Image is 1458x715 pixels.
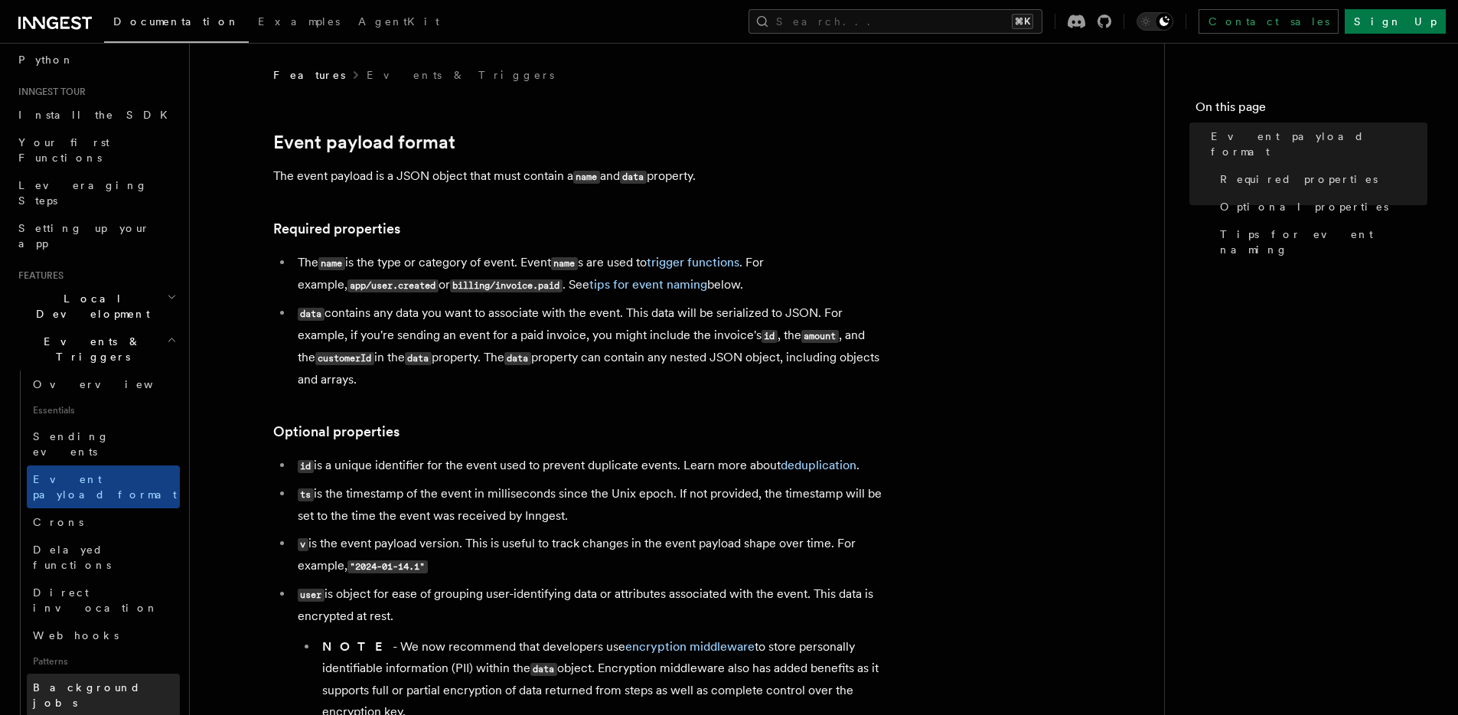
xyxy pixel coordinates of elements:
strong: NOTE [322,639,393,654]
li: contains any data you want to associate with the event. This data will be serialized to JSON. For... [293,302,886,390]
code: billing/invoice.paid [450,279,563,292]
a: Crons [27,508,180,536]
a: AgentKit [349,5,448,41]
span: Inngest tour [12,86,86,98]
code: name [318,257,345,270]
span: Features [12,269,64,282]
li: The is the type or category of event. Event s are used to . For example, or . See below. [293,252,886,296]
span: Leveraging Steps [18,179,148,207]
a: Your first Functions [12,129,180,171]
span: Setting up your app [18,222,150,250]
span: Overview [33,378,191,390]
a: Event payload format [273,132,455,153]
code: id [762,330,778,343]
a: Contact sales [1199,9,1339,34]
a: Webhooks [27,622,180,649]
a: Event payload format [27,465,180,508]
code: data [620,171,647,184]
li: is a unique identifier for the event used to prevent duplicate events. Learn more about . [293,455,886,477]
a: Tips for event naming [1214,220,1427,263]
span: Delayed functions [33,544,111,571]
a: tips for event naming [589,277,707,292]
span: Tips for event naming [1220,227,1427,257]
a: Python [12,46,180,73]
span: Documentation [113,15,240,28]
button: Events & Triggers [12,328,180,371]
code: app/user.created [347,279,439,292]
button: Toggle dark mode [1137,12,1173,31]
code: customerId [315,352,374,365]
span: Essentials [27,398,180,423]
span: Patterns [27,649,180,674]
a: Events & Triggers [367,67,554,83]
button: Local Development [12,285,180,328]
a: Sign Up [1345,9,1446,34]
code: ts [298,488,314,501]
span: Python [18,54,74,66]
a: Required properties [1214,165,1427,193]
code: id [298,460,314,473]
code: name [573,171,600,184]
span: Features [273,67,345,83]
code: data [405,352,432,365]
a: Optional properties [273,421,400,442]
span: Direct invocation [33,586,158,614]
a: Event payload format [1205,122,1427,165]
kbd: ⌘K [1012,14,1033,29]
a: Direct invocation [27,579,180,622]
p: The event payload is a JSON object that must contain a and property. [273,165,886,188]
a: Examples [249,5,349,41]
a: Install the SDK [12,101,180,129]
span: Optional properties [1220,199,1388,214]
a: Optional properties [1214,193,1427,220]
code: data [530,663,557,676]
a: Required properties [273,218,400,240]
a: Setting up your app [12,214,180,257]
code: user [298,589,325,602]
a: trigger functions [647,255,739,269]
a: encryption middleware [625,639,755,654]
h4: On this page [1195,98,1427,122]
span: Background jobs [33,681,141,709]
span: Crons [33,516,83,528]
li: is the timestamp of the event in milliseconds since the Unix epoch. If not provided, the timestam... [293,483,886,527]
a: deduplication [781,458,856,472]
code: v [298,538,308,551]
span: Event payload format [1211,129,1427,159]
button: Search...⌘K [749,9,1042,34]
code: amount [801,330,839,343]
span: Required properties [1220,171,1378,187]
code: data [298,308,325,321]
span: Events & Triggers [12,334,167,364]
span: Your first Functions [18,136,109,164]
code: "2024-01-14.1" [347,560,428,573]
span: Install the SDK [18,109,177,121]
span: Local Development [12,291,167,322]
span: Examples [258,15,340,28]
code: name [551,257,578,270]
a: Leveraging Steps [12,171,180,214]
a: Documentation [104,5,249,43]
span: Webhooks [33,629,119,642]
span: Sending events [33,430,109,458]
code: data [504,352,531,365]
span: Event payload format [33,473,177,501]
a: Delayed functions [27,536,180,579]
a: Overview [27,371,180,398]
a: Sending events [27,423,180,465]
span: AgentKit [358,15,439,28]
li: is the event payload version. This is useful to track changes in the event payload shape over tim... [293,533,886,577]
